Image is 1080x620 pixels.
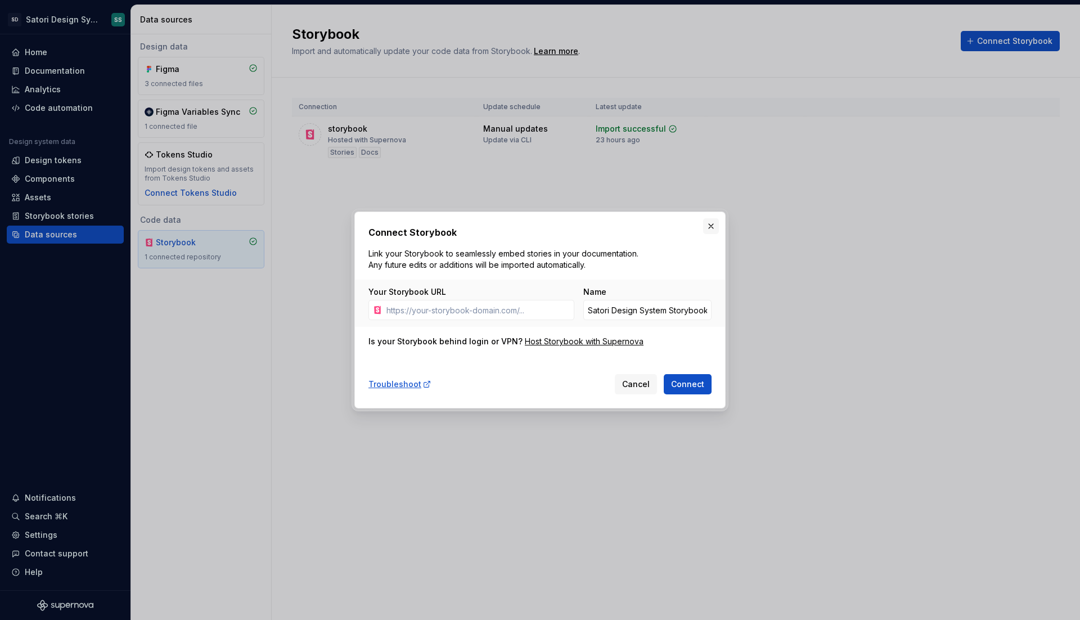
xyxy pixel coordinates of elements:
span: Connect [671,379,704,390]
span: Cancel [622,379,650,390]
p: Link your Storybook to seamlessly embed stories in your documentation. Any future edits or additi... [368,248,643,271]
label: Your Storybook URL [368,286,446,298]
input: Custom Storybook Name [583,300,712,320]
label: Name [583,286,606,298]
button: Connect [664,374,712,394]
a: Host Storybook with Supernova [525,336,643,347]
input: https://your-storybook-domain.com/... [382,300,574,320]
a: Troubleshoot [368,379,431,390]
div: Is your Storybook behind login or VPN? [368,336,523,347]
h2: Connect Storybook [368,226,712,239]
button: Cancel [615,374,657,394]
